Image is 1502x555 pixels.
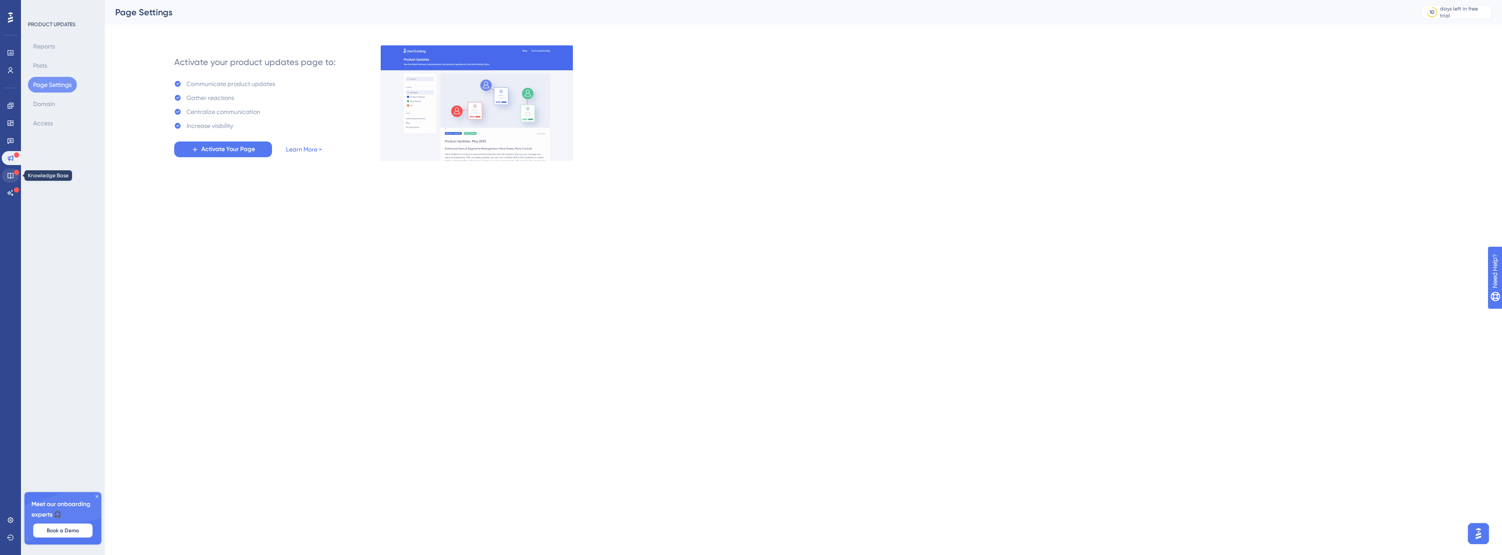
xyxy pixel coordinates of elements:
button: Activate Your Page [174,141,272,157]
span: Need Help? [21,2,55,13]
span: Activate Your Page [201,144,255,155]
div: Increase visibility [186,121,233,131]
div: Activate your product updates page to: [174,56,336,68]
img: 253145e29d1258e126a18a92d52e03bb.gif [380,45,573,161]
span: Meet our onboarding experts 🎧 [31,499,94,520]
iframe: UserGuiding AI Assistant Launcher [1465,521,1492,547]
div: PRODUCT UPDATES [28,21,76,28]
a: Learn More > [286,144,322,155]
div: days left in free trial [1440,5,1488,19]
button: Posts [28,58,52,73]
button: Access [28,115,58,131]
button: Domain [28,96,60,112]
span: Book a Demo [47,527,79,534]
button: Book a Demo [33,524,93,538]
div: 10 [1430,9,1435,16]
button: Page Settings [28,77,77,93]
div: Communicate product updates [186,79,275,89]
div: Page Settings [115,6,1400,18]
div: Centralize communication [186,107,260,117]
div: Gather reactions [186,93,234,103]
button: Reports [28,38,60,54]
